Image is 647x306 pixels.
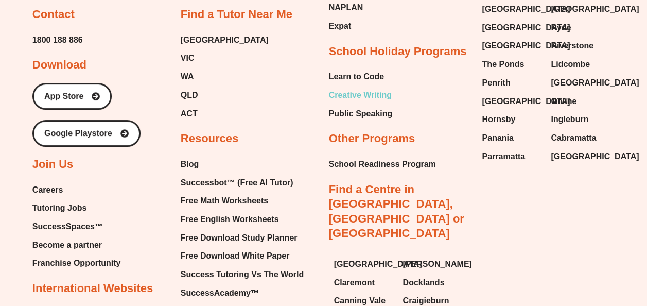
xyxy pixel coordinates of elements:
[482,2,570,17] span: [GEOGRAPHIC_DATA]
[181,32,269,48] a: [GEOGRAPHIC_DATA]
[551,130,596,146] span: Cabramatta
[403,275,444,291] span: Docklands
[551,2,639,17] span: [GEOGRAPHIC_DATA]
[181,248,304,264] a: Free Download White Paper
[329,69,384,84] span: Learn to Code
[32,32,83,48] a: 1800 188 886
[551,2,609,17] a: [GEOGRAPHIC_DATA]
[181,267,304,282] a: Success Tutoring Vs The World
[181,193,268,209] span: Free Math Worksheets
[32,256,121,271] span: Franchise Opportunity
[181,50,269,66] a: VIC
[32,219,103,234] span: SuccessSpaces™
[32,200,121,216] a: Tutoring Jobs
[482,149,540,164] a: Parramatta
[44,129,112,138] span: Google Playstore
[482,94,570,109] span: [GEOGRAPHIC_DATA]
[334,257,393,272] a: [GEOGRAPHIC_DATA]
[334,257,422,272] span: [GEOGRAPHIC_DATA]
[32,219,121,234] a: SuccessSpaces™
[181,69,269,84] a: WA
[329,88,393,103] a: Creative Writing
[32,83,112,110] a: App Store
[482,20,570,36] span: [GEOGRAPHIC_DATA]
[551,57,590,72] span: Lidcombe
[329,88,392,103] span: Creative Writing
[482,2,540,17] a: [GEOGRAPHIC_DATA]
[181,69,194,84] span: WA
[482,112,540,127] a: Hornsby
[551,130,609,146] a: Cabramatta
[329,19,352,34] span: Expat
[329,157,436,172] a: School Readiness Program
[181,285,259,301] span: SuccessAcademy™
[403,275,461,291] a: Docklands
[482,112,515,127] span: Hornsby
[181,212,304,227] a: Free English Worksheets
[482,130,540,146] a: Panania
[181,157,304,172] a: Blog
[181,7,292,22] h2: Find a Tutor Near Me
[482,94,540,109] a: [GEOGRAPHIC_DATA]
[32,281,153,296] h2: International Websites
[482,75,510,91] span: Penrith
[551,38,593,54] span: Riverstone
[181,230,304,246] a: Free Download Study Planner
[32,237,121,253] a: Become a partner
[551,112,609,127] a: Ingleburn
[44,92,83,100] span: App Store
[482,57,540,72] a: The Ponds
[476,190,647,306] iframe: Chat Widget
[551,38,609,54] a: Riverstone
[334,275,393,291] a: Claremont
[334,275,375,291] span: Claremont
[181,230,298,246] span: Free Download Study Planner
[32,157,73,172] h2: Join Us
[551,57,609,72] a: Lidcombe
[551,94,576,109] span: Online
[32,237,102,253] span: Become a partner
[482,38,540,54] a: [GEOGRAPHIC_DATA]
[181,106,198,122] span: ACT
[181,193,304,209] a: Free Math Worksheets
[329,106,393,122] a: Public Speaking
[32,7,75,22] h2: Contact
[482,20,540,36] a: [GEOGRAPHIC_DATA]
[181,88,198,103] span: QLD
[32,182,63,198] span: Careers
[551,20,571,36] span: Ryde
[329,19,378,34] a: Expat
[181,157,199,172] span: Blog
[181,212,279,227] span: Free English Worksheets
[551,94,609,109] a: Online
[181,106,269,122] a: ACT
[329,131,415,146] h2: Other Programs
[32,200,86,216] span: Tutoring Jobs
[181,248,290,264] span: Free Download White Paper
[482,75,540,91] a: Penrith
[181,175,293,191] span: Successbot™ (Free AI Tutor)
[482,149,525,164] span: Parramatta
[181,175,304,191] a: Successbot™ (Free AI Tutor)
[32,120,141,147] a: Google Playstore
[551,75,639,91] span: [GEOGRAPHIC_DATA]
[482,38,570,54] span: [GEOGRAPHIC_DATA]
[551,149,609,164] a: [GEOGRAPHIC_DATA]
[181,50,195,66] span: VIC
[329,44,467,59] h2: School Holiday Programs
[551,75,609,91] a: [GEOGRAPHIC_DATA]
[551,20,609,36] a: Ryde
[181,131,239,146] h2: Resources
[551,112,588,127] span: Ingleburn
[403,257,461,272] a: [PERSON_NAME]
[32,58,86,73] h2: Download
[181,88,269,103] a: QLD
[403,257,471,272] span: [PERSON_NAME]
[482,130,513,146] span: Panania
